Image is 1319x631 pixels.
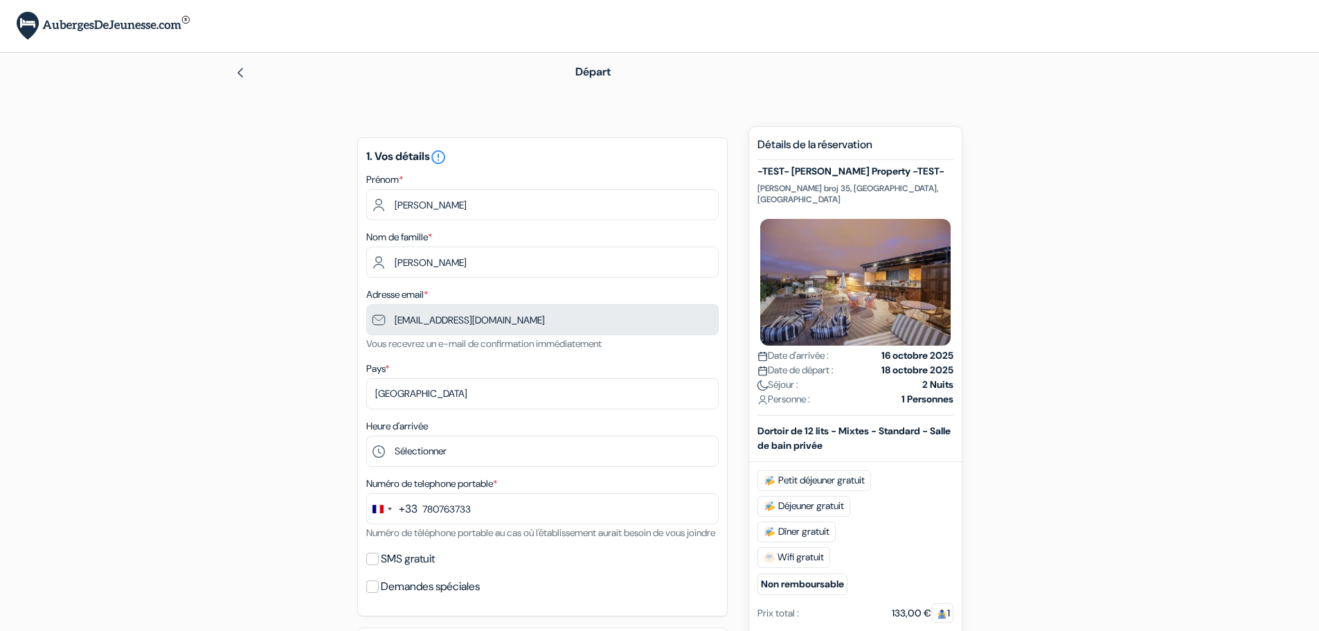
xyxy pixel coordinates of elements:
span: Date d'arrivée : [757,348,829,363]
b: Dortoir de 12 lits - Mixtes - Standard - Salle de bain privée [757,425,951,452]
img: user_icon.svg [757,395,768,405]
strong: 18 octobre 2025 [881,363,953,377]
img: moon.svg [757,380,768,391]
div: +33 [399,501,418,517]
p: [PERSON_NAME] broj 35, [GEOGRAPHIC_DATA], [GEOGRAPHIC_DATA] [757,183,953,205]
label: Demandes spéciales [381,577,480,596]
button: Change country, selected France (+33) [367,494,418,524]
h5: -TEST- [PERSON_NAME] Property -TEST- [757,166,953,177]
span: Wifi gratuit [757,547,830,568]
span: Séjour : [757,377,798,392]
span: Dîner gratuit [757,522,836,542]
i: error_outline [430,149,447,166]
strong: 2 Nuits [922,377,953,392]
img: free_wifi.svg [764,552,775,563]
input: Entrer le nom de famille [366,247,719,278]
label: Pays [366,362,389,376]
label: SMS gratuit [381,549,435,569]
img: free_breakfast.svg [764,526,775,537]
a: error_outline [430,149,447,163]
span: Personne : [757,392,810,407]
div: Prix total : [757,606,799,621]
div: 133,00 € [892,606,953,621]
small: Numéro de téléphone portable au cas où l'établissement aurait besoin de vous joindre [366,526,715,539]
img: calendar.svg [757,366,768,376]
img: guest.svg [937,609,947,619]
h5: Détails de la réservation [757,138,953,160]
span: Date de départ : [757,363,834,377]
span: Petit déjeuner gratuit [757,470,871,491]
img: left_arrow.svg [235,67,246,78]
strong: 16 octobre 2025 [881,348,953,363]
img: AubergesDeJeunesse.com [17,12,190,40]
label: Prénom [366,172,403,187]
span: Déjeuner gratuit [757,496,850,517]
label: Nom de famille [366,230,432,245]
strong: 1 Personnes [901,392,953,407]
input: Entrez votre prénom [366,189,719,220]
span: 1 [931,603,953,623]
label: Heure d'arrivée [366,419,428,434]
h5: 1. Vos détails [366,149,719,166]
small: Vous recevrez un e-mail de confirmation immédiatement [366,337,602,350]
label: Adresse email [366,287,428,302]
span: Départ [575,64,611,79]
small: Non remboursable [757,574,847,595]
img: calendar.svg [757,351,768,362]
input: Entrer adresse e-mail [366,304,719,335]
img: free_breakfast.svg [764,475,775,486]
img: free_breakfast.svg [764,501,775,512]
label: Numéro de telephone portable [366,477,497,491]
